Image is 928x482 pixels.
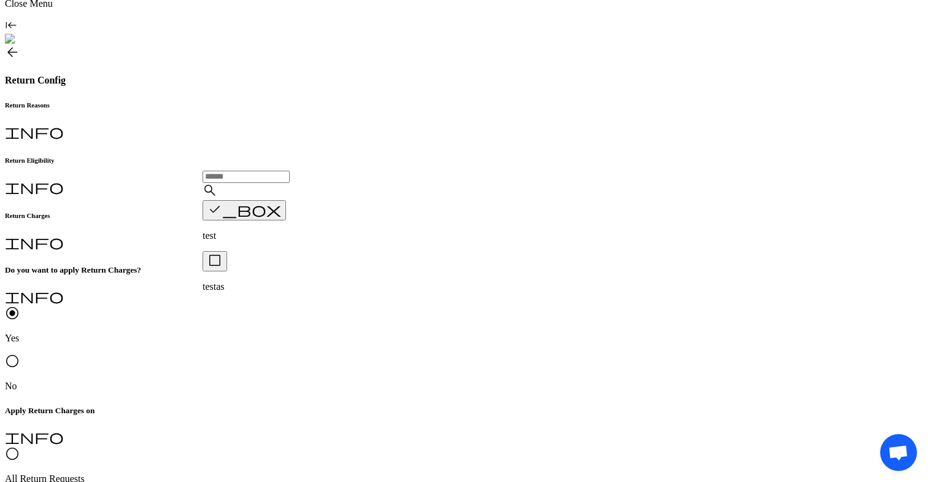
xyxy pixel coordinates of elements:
span: radio_button_checked [5,306,20,321]
p: test [203,230,412,241]
span: search [203,183,217,198]
span: check_box [207,202,281,217]
h5: Apply Return Charges on [5,406,923,416]
div: Open chat [880,434,913,467]
p: Yes [5,333,923,344]
span: check_box_outline_blank [207,253,222,268]
span: radio_button_unchecked [5,446,20,461]
span: radio_button_unchecked [5,354,20,368]
span: info [5,429,64,444]
p: No [5,381,923,392]
p: testas [203,281,412,292]
button: checkbox [203,251,227,271]
button: checkbox [203,200,286,220]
